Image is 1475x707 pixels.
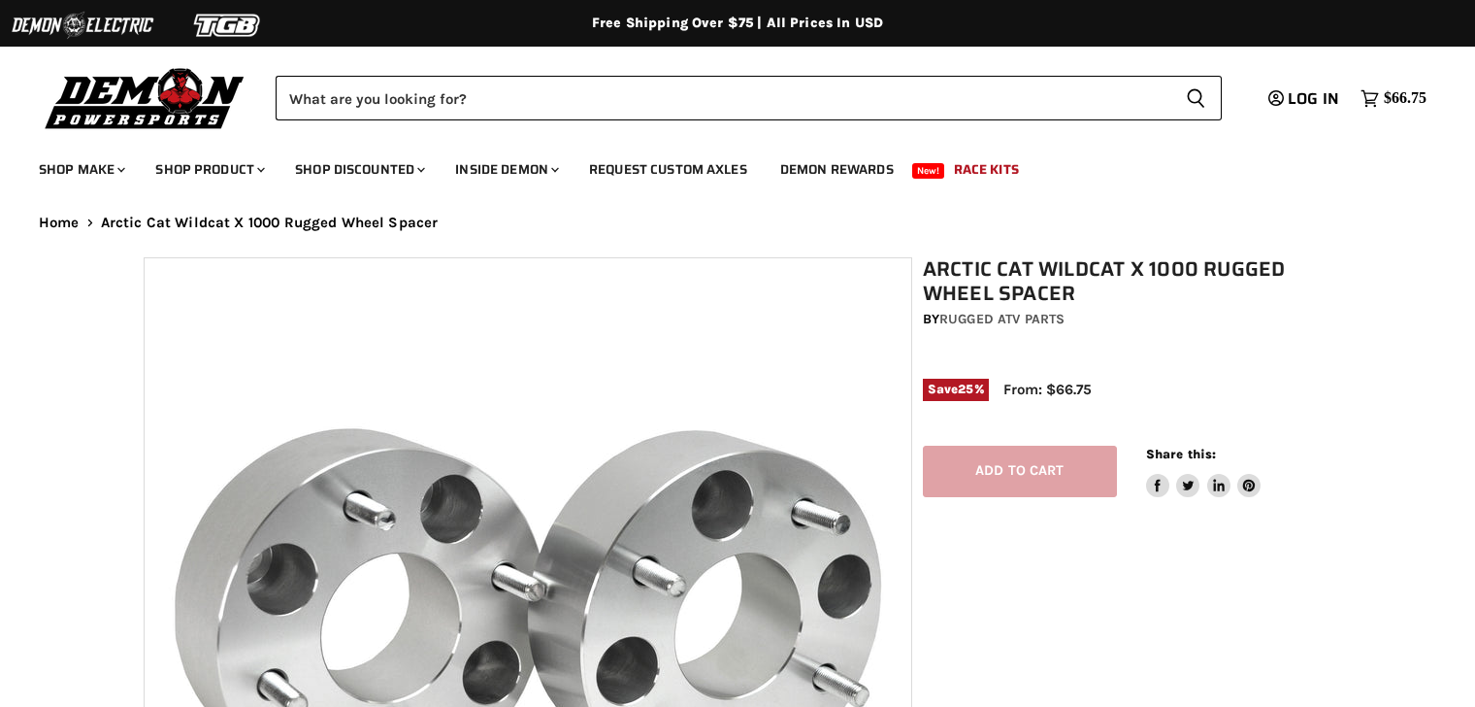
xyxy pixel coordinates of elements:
[24,142,1422,189] ul: Main menu
[923,257,1342,306] h1: Arctic Cat Wildcat X 1000 Rugged Wheel Spacer
[155,7,301,44] img: TGB Logo 2
[101,215,439,231] span: Arctic Cat Wildcat X 1000 Rugged Wheel Spacer
[766,150,908,189] a: Demon Rewards
[939,311,1065,327] a: Rugged ATV Parts
[923,309,1342,330] div: by
[923,379,989,400] span: Save %
[939,150,1033,189] a: Race Kits
[1146,447,1216,461] span: Share this:
[912,163,945,179] span: New!
[1351,84,1436,113] a: $66.75
[276,76,1222,120] form: Product
[10,7,155,44] img: Demon Electric Logo 2
[39,215,80,231] a: Home
[141,150,277,189] a: Shop Product
[276,76,1170,120] input: Search
[1288,86,1339,111] span: Log in
[1260,90,1351,108] a: Log in
[1384,89,1426,108] span: $66.75
[1170,76,1222,120] button: Search
[574,150,762,189] a: Request Custom Axles
[958,382,973,396] span: 25
[24,150,137,189] a: Shop Make
[1146,446,1262,497] aside: Share this:
[39,63,251,132] img: Demon Powersports
[1003,381,1092,398] span: From: $66.75
[280,150,437,189] a: Shop Discounted
[441,150,571,189] a: Inside Demon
